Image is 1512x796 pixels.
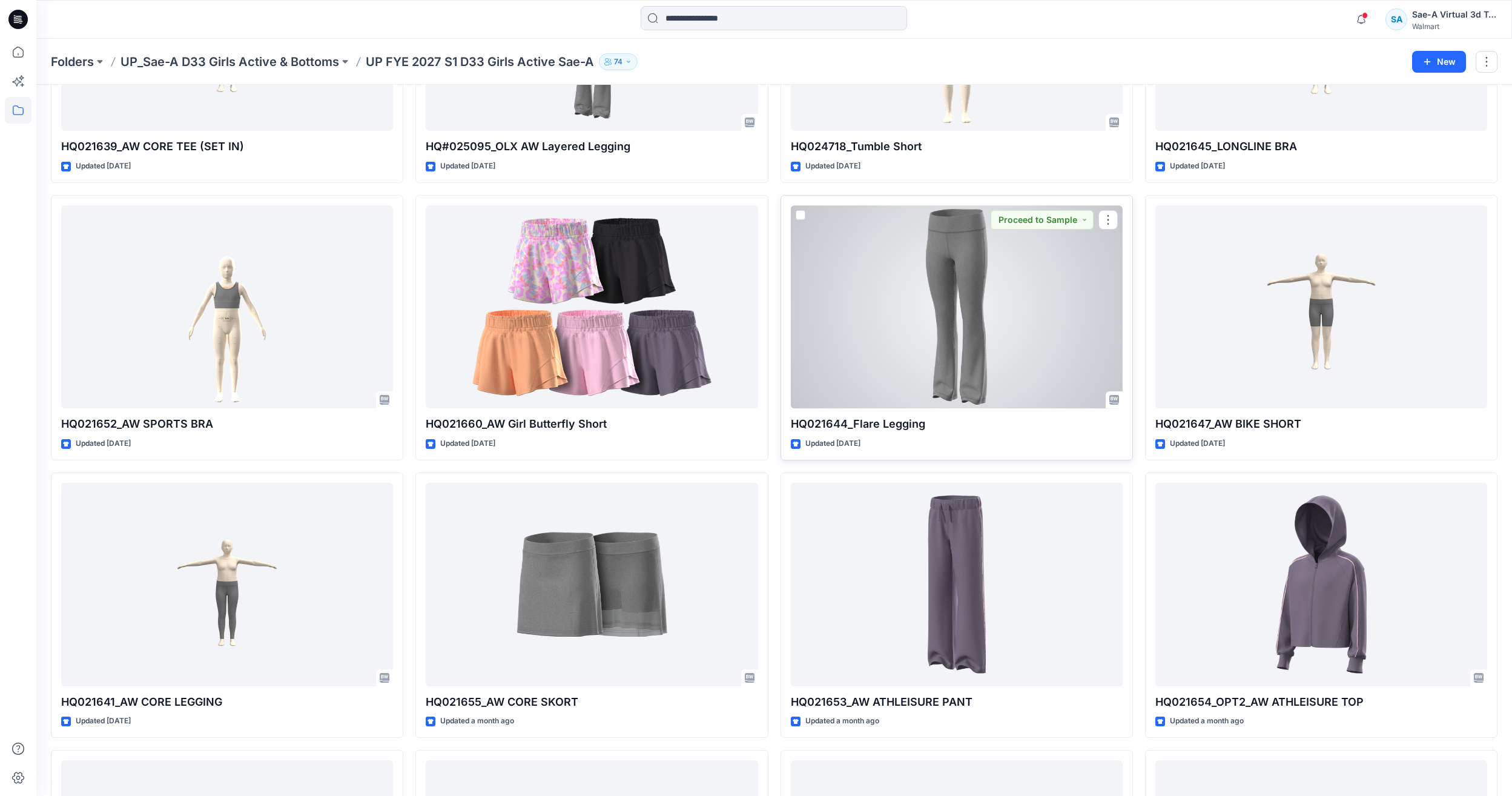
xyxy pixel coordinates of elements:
button: 74 [599,53,638,70]
p: 74 [614,55,622,68]
a: HQ021641_AW CORE LEGGING [61,483,393,686]
p: Updated [DATE] [805,437,860,450]
a: HQ021644_Flare Legging [791,205,1123,408]
button: New [1412,51,1466,73]
p: HQ021655_AW CORE SKORT [426,694,758,711]
p: Updated [DATE] [440,437,495,450]
a: HQ021655_AW CORE SKORT [426,483,758,686]
a: HQ021647_AW BIKE SHORT [1155,205,1487,408]
p: HQ024718_Tumble Short [791,138,1123,155]
p: HQ021653_AW ATHLEISURE PANT [791,694,1123,711]
p: UP FYE 2027 S1 D33 Girls Active Sae-A [366,53,594,70]
p: Updated a month ago [440,715,514,728]
a: HQ021654_OPT2_AW ATHLEISURE TOP [1155,483,1487,686]
p: Updated [DATE] [76,437,131,450]
p: HQ021660_AW Girl Butterfly Short [426,416,758,433]
a: UP_Sae-A D33 Girls Active & Bottoms [120,53,339,70]
p: Updated [DATE] [440,160,495,173]
p: Updated a month ago [805,715,879,728]
p: HQ021639_AW CORE TEE (SET IN) [61,138,393,155]
a: HQ021652_AW SPORTS BRA [61,205,393,408]
p: HQ#025095_OLX AW Layered Legging [426,138,758,155]
a: Folders [51,53,94,70]
p: Updated [DATE] [76,160,131,173]
div: Walmart [1412,22,1497,31]
p: HQ021645_LONGLINE BRA [1155,138,1487,155]
div: SA [1385,8,1407,30]
p: HQ021644_Flare Legging [791,416,1123,433]
p: Updated [DATE] [1170,437,1225,450]
p: HQ021641_AW CORE LEGGING [61,694,393,711]
p: HQ021652_AW SPORTS BRA [61,416,393,433]
a: HQ021653_AW ATHLEISURE PANT [791,483,1123,686]
p: Updated [DATE] [805,160,860,173]
p: Updated [DATE] [1170,160,1225,173]
a: HQ021660_AW Girl Butterfly Short [426,205,758,408]
p: HQ021647_AW BIKE SHORT [1155,416,1487,433]
div: Sae-A Virtual 3d Team [1412,7,1497,22]
p: HQ021654_OPT2_AW ATHLEISURE TOP [1155,694,1487,711]
p: Updated [DATE] [76,715,131,728]
p: Updated a month ago [1170,715,1244,728]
